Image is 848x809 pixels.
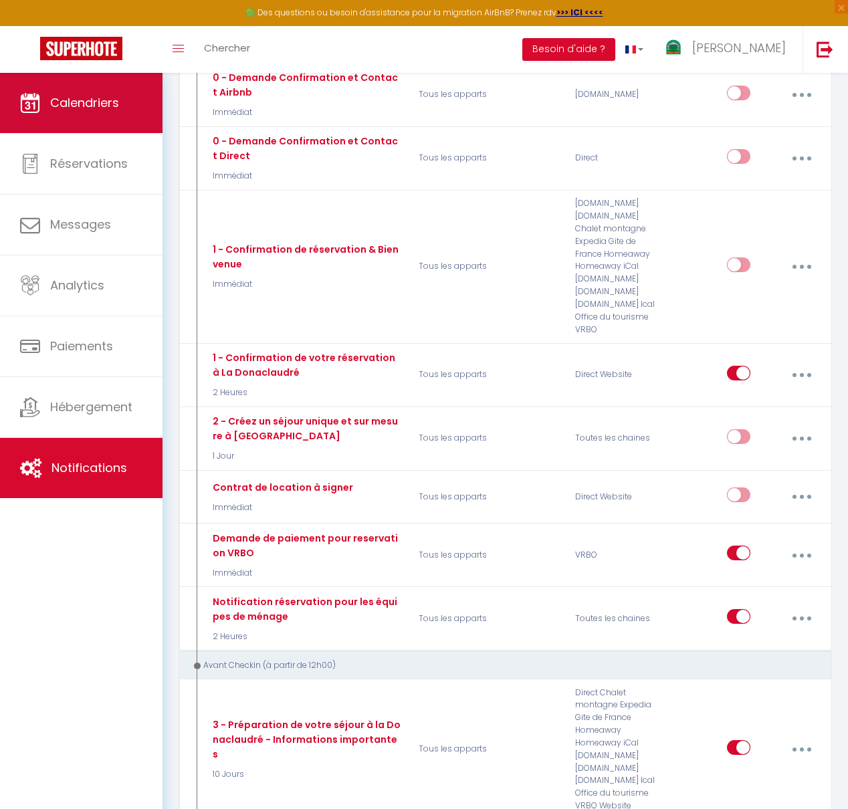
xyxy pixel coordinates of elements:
div: Avant Checkin (à partir de 12h00) [191,659,807,672]
div: 0 - Demande Confirmation et Contact Direct [209,134,401,163]
p: Immédiat [209,106,401,119]
div: [DOMAIN_NAME] [566,70,671,119]
span: Paiements [50,338,113,354]
img: logout [817,41,833,57]
p: Tous les apparts [410,477,567,516]
span: Calendriers [50,94,119,111]
p: Immédiat [209,278,401,291]
a: ... [PERSON_NAME] [653,26,803,73]
div: VRBO [566,531,671,580]
div: Toutes les chaines [566,594,671,643]
div: Direct Website [566,477,671,516]
p: 2 Heures [209,630,401,643]
p: Immédiat [209,567,401,580]
img: Super Booking [40,37,122,60]
span: Hébergement [50,398,132,415]
a: >>> ICI <<<< [556,7,603,18]
div: Demande de paiement pour reservation VRBO [209,531,401,560]
p: 1 Jour [209,450,401,463]
p: Tous les apparts [410,414,567,463]
p: Tous les apparts [410,594,567,643]
div: 1 - Confirmation de réservation & Bienvenue [209,242,401,271]
a: Chercher [194,26,260,73]
img: ... [663,38,683,58]
p: 10 Jours [209,768,401,781]
span: Notifications [51,459,127,476]
div: 0 - Demande Confirmation et Contact Airbnb [209,70,401,100]
button: Besoin d'aide ? [522,38,615,61]
p: 2 Heures [209,386,401,399]
p: Tous les apparts [410,350,567,399]
p: Tous les apparts [410,531,567,580]
p: Tous les apparts [410,134,567,183]
div: 3 - Préparation de votre séjour à la Donaclaudré - Informations importantes [209,717,401,762]
div: 2 - Créez un séjour unique et sur mesure à [GEOGRAPHIC_DATA] [209,414,401,443]
div: Notification réservation pour les équipes de ménage [209,594,401,624]
span: Messages [50,216,111,233]
p: Immédiat [209,501,353,514]
span: Réservations [50,155,128,172]
div: Toutes les chaines [566,414,671,463]
p: Tous les apparts [410,70,567,119]
p: Immédiat [209,170,401,183]
p: Tous les apparts [410,197,567,336]
div: Contrat de location à signer [209,480,353,495]
div: Direct [566,134,671,183]
span: Analytics [50,277,104,294]
div: Direct Website [566,350,671,399]
span: [PERSON_NAME] [692,39,786,56]
div: 1 - Confirmation de votre réservation à La Donaclaudré [209,350,401,380]
span: Chercher [204,41,250,55]
div: [DOMAIN_NAME] [DOMAIN_NAME] Chalet montagne Expedia Gite de France Homeaway Homeaway iCal [DOMAIN... [566,197,671,336]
